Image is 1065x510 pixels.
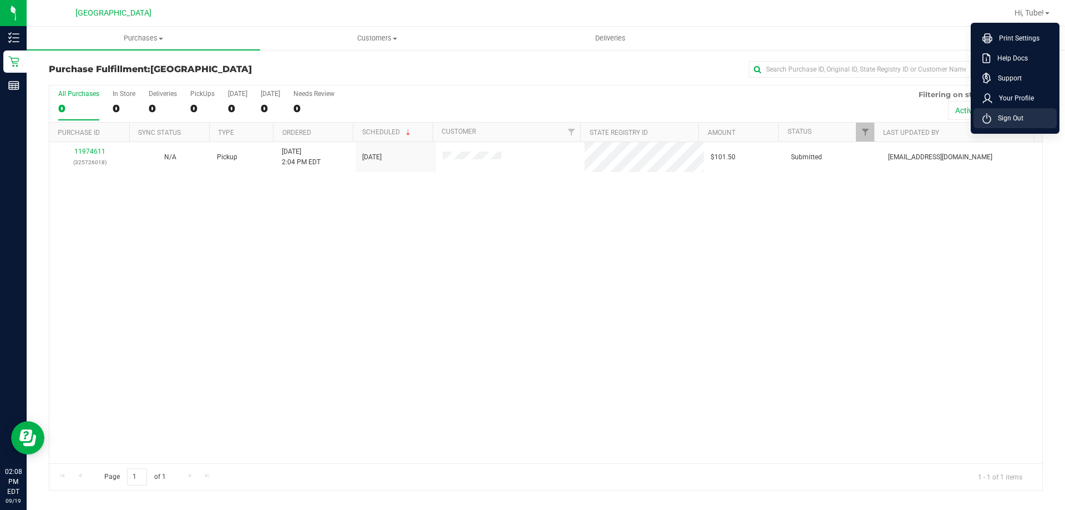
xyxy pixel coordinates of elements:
[282,129,311,137] a: Ordered
[58,90,99,98] div: All Purchases
[11,421,44,455] iframe: Resource center
[74,148,105,155] a: 11974611
[27,27,260,50] a: Purchases
[8,80,19,91] inline-svg: Reports
[113,102,135,115] div: 0
[95,468,175,486] span: Page of 1
[260,27,494,50] a: Customers
[149,102,177,115] div: 0
[190,102,215,115] div: 0
[711,152,736,163] span: $101.50
[580,33,641,43] span: Deliveries
[261,90,280,98] div: [DATE]
[164,153,176,161] span: Not Applicable
[969,468,1031,485] span: 1 - 1 of 1 items
[991,53,1028,64] span: Help Docs
[749,61,971,78] input: Search Purchase ID, Original ID, State Registry ID or Customer Name...
[883,129,939,137] a: Last Updated By
[149,90,177,98] div: Deliveries
[49,64,380,74] h3: Purchase Fulfillment:
[442,128,476,135] a: Customer
[708,129,736,137] a: Amount
[362,152,382,163] span: [DATE]
[856,123,874,142] a: Filter
[8,32,19,43] inline-svg: Inventory
[217,152,237,163] span: Pickup
[56,157,123,168] p: (325726018)
[982,53,1052,64] a: Help Docs
[362,128,413,136] a: Scheduled
[261,102,280,115] div: 0
[150,64,252,74] span: [GEOGRAPHIC_DATA]
[590,129,648,137] a: State Registry ID
[138,129,181,137] a: Sync Status
[293,102,334,115] div: 0
[991,113,1023,124] span: Sign Out
[788,128,812,135] a: Status
[992,33,1039,44] span: Print Settings
[919,90,991,99] span: Filtering on status:
[228,90,247,98] div: [DATE]
[982,73,1052,84] a: Support
[261,33,493,43] span: Customers
[58,102,99,115] div: 0
[992,93,1034,104] span: Your Profile
[948,101,1000,120] button: Active only
[190,90,215,98] div: PickUps
[991,73,1022,84] span: Support
[562,123,580,142] a: Filter
[1015,8,1044,17] span: Hi, Tube!
[791,152,822,163] span: Submitted
[75,8,151,18] span: [GEOGRAPHIC_DATA]
[113,90,135,98] div: In Store
[5,497,22,505] p: 09/19
[5,467,22,497] p: 02:08 PM EDT
[218,129,234,137] a: Type
[164,152,176,163] button: N/A
[228,102,247,115] div: 0
[282,147,321,168] span: [DATE] 2:04 PM EDT
[494,27,727,50] a: Deliveries
[973,108,1057,128] li: Sign Out
[127,468,147,486] input: 1
[27,33,260,43] span: Purchases
[8,56,19,67] inline-svg: Retail
[58,129,100,137] a: Purchase ID
[888,152,992,163] span: [EMAIL_ADDRESS][DOMAIN_NAME]
[293,90,334,98] div: Needs Review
